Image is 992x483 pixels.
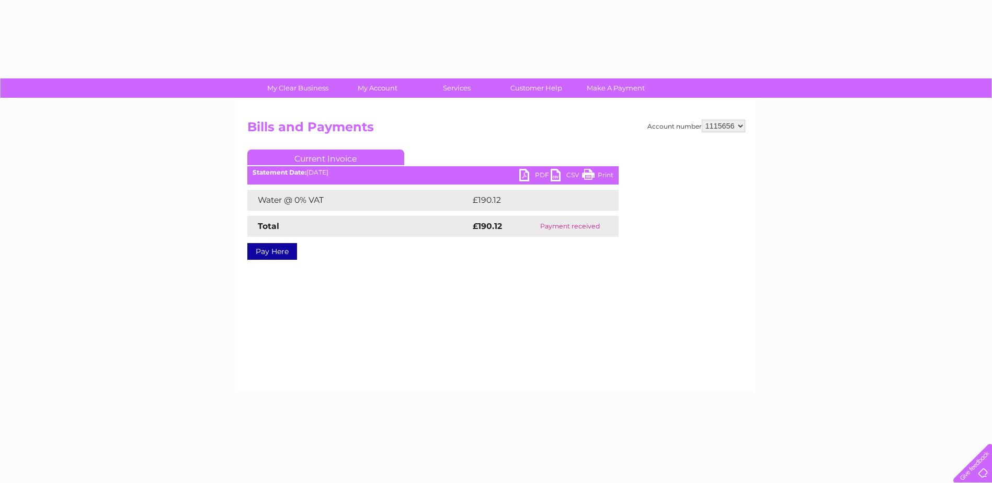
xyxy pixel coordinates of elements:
a: Customer Help [493,78,579,98]
a: CSV [551,169,582,184]
td: £190.12 [470,190,599,211]
a: Current Invoice [247,149,404,165]
div: [DATE] [247,169,619,176]
strong: £190.12 [473,221,502,231]
a: PDF [519,169,551,184]
a: Print [582,169,613,184]
td: Water @ 0% VAT [247,190,470,211]
h2: Bills and Payments [247,120,745,140]
a: Services [414,78,500,98]
b: Statement Date: [253,168,306,176]
strong: Total [258,221,279,231]
div: Account number [647,120,745,132]
a: My Clear Business [255,78,341,98]
a: Make A Payment [573,78,659,98]
a: My Account [334,78,420,98]
td: Payment received [521,216,618,237]
a: Pay Here [247,243,297,260]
